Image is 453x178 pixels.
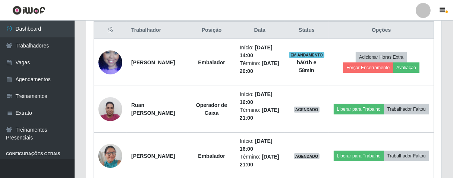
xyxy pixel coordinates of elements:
strong: Embalador [198,59,225,65]
th: Data [235,22,284,39]
th: Trabalhador [127,22,188,39]
button: Liberar para Trabalho [334,151,384,161]
time: [DATE] 16:00 [240,91,273,105]
img: CoreUI Logo [12,6,45,15]
strong: Embalador [198,153,225,159]
li: Início: [240,90,280,106]
strong: [PERSON_NAME] [131,59,175,65]
time: [DATE] 14:00 [240,44,273,58]
th: Opções [329,22,434,39]
img: 1738382161261.jpeg [98,41,122,84]
strong: Ruan [PERSON_NAME] [131,102,175,116]
span: AGENDADO [294,107,320,113]
li: Término: [240,153,280,169]
th: Status [284,22,329,39]
span: EM ANDAMENTO [289,52,324,58]
button: Trabalhador Faltou [384,104,429,114]
button: Liberar para Trabalho [334,104,384,114]
li: Início: [240,44,280,59]
strong: Operador de Caixa [196,102,227,116]
button: Forçar Encerramento [343,62,393,73]
li: Término: [240,59,280,75]
li: Término: [240,106,280,122]
img: 1739199553345.jpeg [98,140,122,172]
strong: há 01 h e 58 min [297,59,316,73]
th: Posição [188,22,235,39]
button: Adicionar Horas Extra [356,52,407,62]
strong: [PERSON_NAME] [131,153,175,159]
img: 1744410048940.jpeg [98,93,122,125]
button: Avaliação [393,62,419,73]
time: [DATE] 16:00 [240,138,273,152]
li: Início: [240,137,280,153]
span: AGENDADO [294,153,320,159]
button: Trabalhador Faltou [384,151,429,161]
